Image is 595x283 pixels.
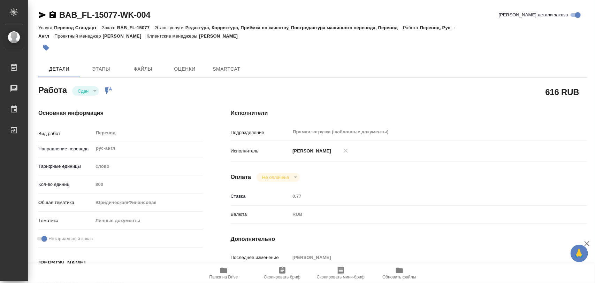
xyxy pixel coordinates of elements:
div: Сдан [72,86,99,96]
button: Добавить тэг [38,40,54,55]
h4: Основная информация [38,109,203,117]
h4: [PERSON_NAME] [38,259,203,267]
span: SmartCat [210,65,243,73]
h4: Исполнители [231,109,587,117]
p: Редактура, Корректура, Приёмка по качеству, Постредактура машинного перевода, Перевод [185,25,403,30]
p: Исполнитель [231,148,290,155]
input: Пустое поле [290,252,557,262]
span: Этапы [84,65,118,73]
a: BAB_FL-15077-WK-004 [59,10,151,19]
p: [PERSON_NAME] [103,33,147,39]
p: Услуга [38,25,54,30]
span: Оценки [168,65,201,73]
span: [PERSON_NAME] детали заказа [499,11,568,18]
button: Скопировать бриф [253,264,312,283]
p: Заказ: [102,25,117,30]
p: Перевод Стандарт [54,25,102,30]
p: Тарифные единицы [38,163,93,170]
div: слово [93,160,203,172]
div: Юридическая/Финансовая [93,197,203,209]
span: Детали [43,65,76,73]
p: Валюта [231,211,290,218]
h4: Оплата [231,173,251,181]
p: Подразделение [231,129,290,136]
button: Папка на Drive [194,264,253,283]
button: Не оплачена [260,174,291,180]
div: Личные документы [93,215,203,227]
button: Скопировать ссылку [48,11,57,19]
p: Общая тематика [38,199,93,206]
p: Направление перевода [38,146,93,152]
p: Этапы услуги [155,25,185,30]
span: Скопировать бриф [264,275,300,280]
input: Пустое поле [93,179,203,189]
input: Пустое поле [290,191,557,201]
span: 🙏 [573,246,585,261]
p: Ставка [231,193,290,200]
span: Файлы [126,65,160,73]
p: Вид работ [38,130,93,137]
h4: Дополнительно [231,235,587,243]
p: Клиентские менеджеры [147,33,199,39]
p: Тематика [38,217,93,224]
span: Нотариальный заказ [48,235,93,242]
span: Скопировать мини-бриф [317,275,365,280]
p: Кол-во единиц [38,181,93,188]
h2: Работа [38,83,67,96]
p: Работа [403,25,420,30]
span: Обновить файлы [382,275,416,280]
button: Скопировать ссылку для ЯМессенджера [38,11,47,19]
div: RUB [290,209,557,220]
p: [PERSON_NAME] [199,33,243,39]
button: Сдан [76,88,91,94]
p: [PERSON_NAME] [290,148,331,155]
p: Проектный менеджер [54,33,102,39]
p: BAB_FL-15077 [117,25,155,30]
h2: 616 RUB [546,86,579,98]
button: 🙏 [571,245,588,262]
button: Обновить файлы [370,264,429,283]
div: Сдан [257,173,299,182]
button: Скопировать мини-бриф [312,264,370,283]
span: Папка на Drive [209,275,238,280]
p: Последнее изменение [231,254,290,261]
